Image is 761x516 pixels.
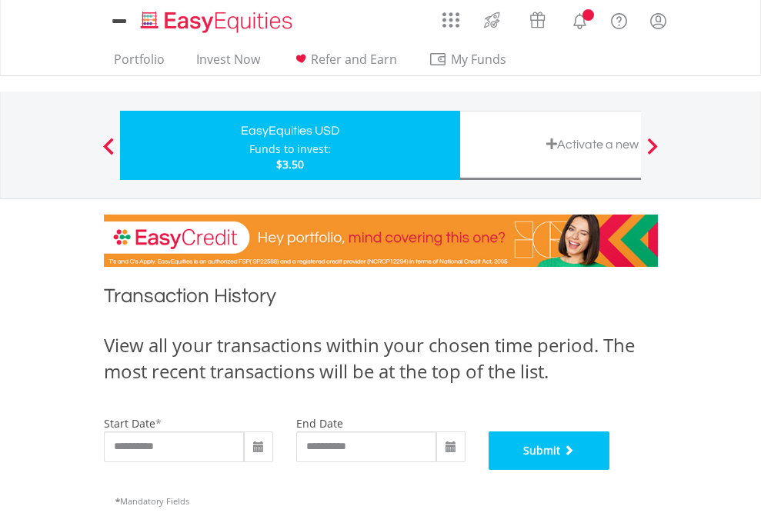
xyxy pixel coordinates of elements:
[135,4,299,35] a: Home page
[489,431,610,470] button: Submit
[560,4,599,35] a: Notifications
[479,8,505,32] img: thrive-v2.svg
[190,52,266,75] a: Invest Now
[249,141,331,157] div: Funds to invest:
[115,495,189,507] span: Mandatory Fields
[104,332,658,385] div: View all your transactions within your chosen time period. The most recent transactions will be a...
[104,282,658,317] h1: Transaction History
[108,52,171,75] a: Portfolio
[515,4,560,32] a: Vouchers
[285,52,403,75] a: Refer and Earn
[639,4,678,38] a: My Profile
[129,120,451,141] div: EasyEquities USD
[276,157,304,171] span: $3.50
[138,9,299,35] img: EasyEquities_Logo.png
[432,4,469,28] a: AppsGrid
[93,145,124,161] button: Previous
[104,416,155,431] label: start date
[599,4,639,35] a: FAQ's and Support
[104,215,658,267] img: EasyCredit Promotion Banner
[637,145,668,161] button: Next
[311,51,397,68] span: Refer and Earn
[429,49,529,69] span: My Funds
[296,416,343,431] label: end date
[442,12,459,28] img: grid-menu-icon.svg
[525,8,550,32] img: vouchers-v2.svg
